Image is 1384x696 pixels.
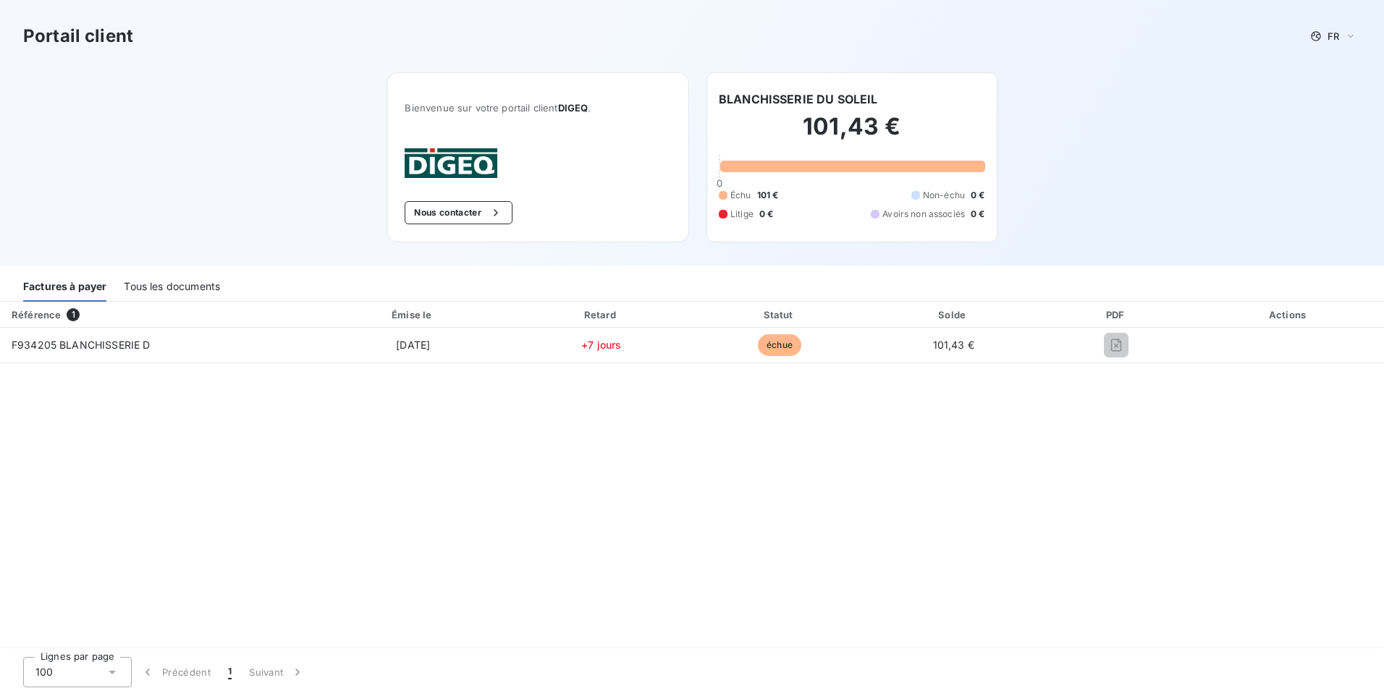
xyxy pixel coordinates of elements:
[971,208,984,221] span: 0 €
[1042,307,1191,322] div: PDF
[1328,30,1339,42] span: FR
[871,307,1037,322] div: Solde
[405,102,671,114] span: Bienvenue sur votre portail client .
[124,271,220,302] div: Tous les documents
[240,657,313,687] button: Suivant
[12,309,61,321] div: Référence
[757,189,779,202] span: 101 €
[23,271,106,302] div: Factures à payer
[758,334,801,356] span: échue
[405,148,497,178] img: Company logo
[219,657,240,687] button: 1
[132,657,219,687] button: Précédent
[581,339,621,351] span: +7 jours
[558,102,588,114] span: DIGEQ
[694,307,864,322] div: Statut
[933,339,974,351] span: 101,43 €
[730,189,751,202] span: Échu
[12,339,150,351] span: F934205 BLANCHISSERIE D
[719,112,985,156] h2: 101,43 €
[717,177,722,189] span: 0
[759,208,773,221] span: 0 €
[514,307,688,322] div: Retard
[23,23,133,49] h3: Portail client
[228,665,232,679] span: 1
[35,665,53,679] span: 100
[1197,307,1381,322] div: Actions
[971,189,984,202] span: 0 €
[405,201,512,224] button: Nous contacter
[730,208,754,221] span: Litige
[318,307,508,322] div: Émise le
[67,308,80,321] span: 1
[882,208,965,221] span: Avoirs non associés
[396,339,430,351] span: [DATE]
[719,90,877,108] h6: BLANCHISSERIE DU SOLEIL
[923,189,965,202] span: Non-échu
